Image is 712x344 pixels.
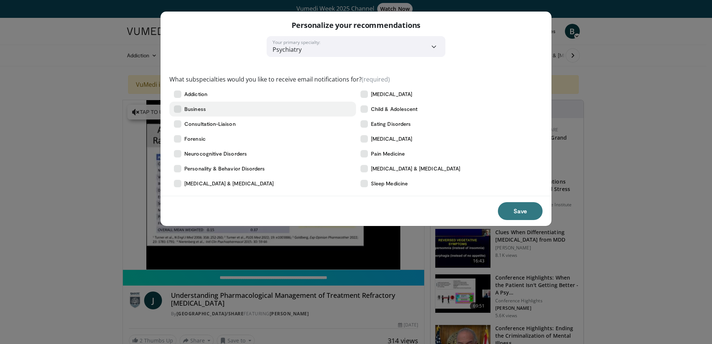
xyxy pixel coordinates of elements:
label: What subspecialties would you like to receive email notifications for? [169,75,390,84]
span: [MEDICAL_DATA] & [MEDICAL_DATA] [371,165,460,172]
span: Pain Medicine [371,150,405,157]
span: (required) [362,75,390,83]
button: Save [498,202,543,220]
span: Sleep Medicine [371,180,408,187]
span: Child & Adolescent [371,105,417,113]
span: [MEDICAL_DATA] [371,90,412,98]
span: Personality & Behavior Disorders [184,165,265,172]
span: Addiction [184,90,207,98]
span: Neurocognitive Disorders [184,150,247,157]
span: Business [184,105,206,113]
span: Forensic [184,135,206,143]
p: Personalize your recommendations [292,20,421,30]
span: [MEDICAL_DATA] [371,135,412,143]
span: [MEDICAL_DATA] & [MEDICAL_DATA] [184,180,274,187]
span: Consultation-Liaison [184,120,235,128]
span: Eating Disorders [371,120,411,128]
